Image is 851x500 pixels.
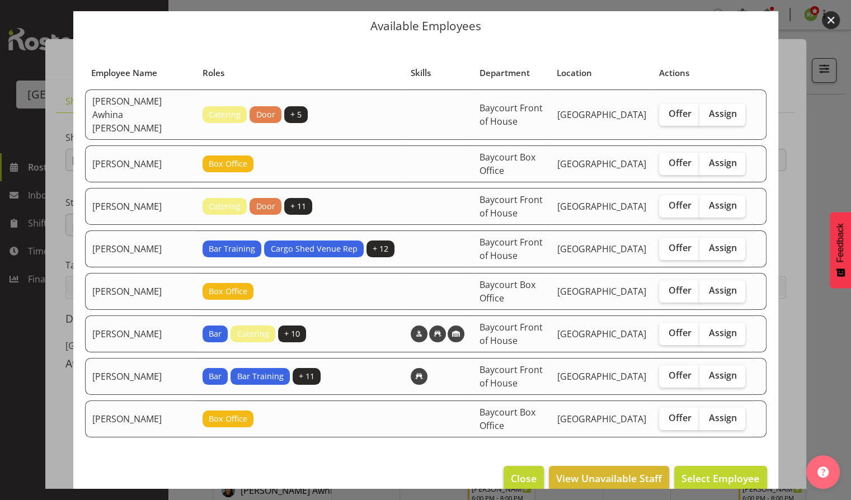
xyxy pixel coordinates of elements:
[817,466,829,478] img: help-xxl-2.png
[479,279,535,304] span: Baycourt Box Office
[504,466,544,490] button: Close
[202,67,224,79] span: Roles
[85,230,196,267] td: [PERSON_NAME]
[85,188,196,225] td: [PERSON_NAME]
[557,285,646,298] span: [GEOGRAPHIC_DATA]
[674,466,767,490] button: Select Employee
[271,243,358,255] span: Cargo Shed Venue Rep
[549,466,669,490] button: View Unavailable Staff
[299,370,314,383] span: + 11
[373,243,388,255] span: + 12
[557,158,646,170] span: [GEOGRAPHIC_DATA]
[209,328,222,340] span: Bar
[479,406,535,432] span: Baycourt Box Office
[290,109,302,121] span: + 5
[556,471,662,485] span: View Unavailable Staff
[209,370,222,383] span: Bar
[284,328,300,340] span: + 10
[668,327,691,338] span: Offer
[557,328,646,340] span: [GEOGRAPHIC_DATA]
[708,370,736,381] span: Assign
[209,109,241,121] span: Catering
[557,67,592,79] span: Location
[681,471,759,485] span: Select Employee
[85,145,196,182] td: [PERSON_NAME]
[209,200,241,213] span: Catering
[209,243,255,255] span: Bar Training
[708,108,736,119] span: Assign
[411,67,431,79] span: Skills
[668,370,691,381] span: Offer
[256,200,275,213] span: Door
[237,328,269,340] span: Catering
[209,413,247,425] span: Box Office
[708,200,736,211] span: Assign
[91,67,157,79] span: Employee Name
[209,158,247,170] span: Box Office
[479,236,543,262] span: Baycourt Front of House
[668,242,691,253] span: Offer
[85,315,196,352] td: [PERSON_NAME]
[85,273,196,310] td: [PERSON_NAME]
[479,67,530,79] span: Department
[830,212,851,288] button: Feedback - Show survey
[659,67,689,79] span: Actions
[835,223,845,262] span: Feedback
[557,200,646,213] span: [GEOGRAPHIC_DATA]
[237,370,284,383] span: Bar Training
[479,364,543,389] span: Baycourt Front of House
[479,194,543,219] span: Baycourt Front of House
[511,471,537,485] span: Close
[479,102,543,128] span: Baycourt Front of House
[557,243,646,255] span: [GEOGRAPHIC_DATA]
[668,157,691,168] span: Offer
[209,285,247,298] span: Box Office
[668,412,691,423] span: Offer
[479,151,535,177] span: Baycourt Box Office
[557,413,646,425] span: [GEOGRAPHIC_DATA]
[708,412,736,423] span: Assign
[708,242,736,253] span: Assign
[557,370,646,383] span: [GEOGRAPHIC_DATA]
[85,358,196,395] td: [PERSON_NAME]
[84,20,767,32] p: Available Employees
[668,285,691,296] span: Offer
[85,400,196,437] td: [PERSON_NAME]
[85,89,196,140] td: [PERSON_NAME] Awhina [PERSON_NAME]
[290,200,306,213] span: + 11
[668,108,691,119] span: Offer
[708,285,736,296] span: Assign
[668,200,691,211] span: Offer
[256,109,275,121] span: Door
[708,157,736,168] span: Assign
[708,327,736,338] span: Assign
[557,109,646,121] span: [GEOGRAPHIC_DATA]
[479,321,543,347] span: Baycourt Front of House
